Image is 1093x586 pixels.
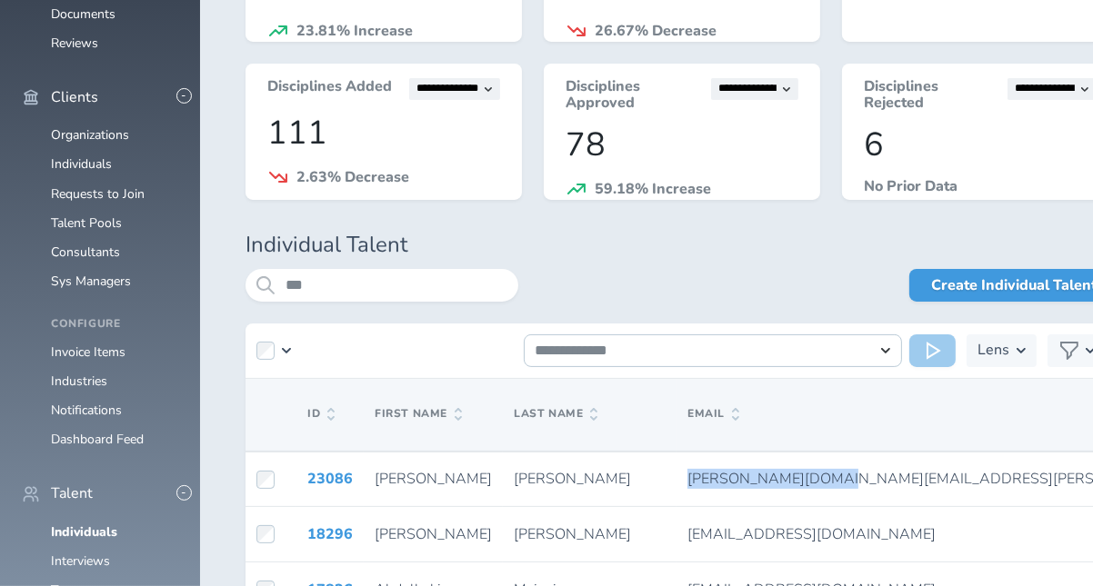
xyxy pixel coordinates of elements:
[51,5,115,23] a: Documents
[978,334,1009,367] h3: Lens
[375,408,462,421] span: First Name
[864,78,997,112] h3: Disciplines Rejected
[51,552,110,570] a: Interviews
[51,89,98,105] span: Clients
[267,78,392,100] h3: Disciplines Added
[307,408,335,421] span: ID
[296,21,413,41] span: 23.81% Increase
[864,176,958,196] span: No Prior Data
[375,469,492,489] span: [PERSON_NAME]
[909,334,956,367] button: Run Action
[51,318,178,331] h4: Configure
[595,179,711,199] span: 59.18% Increase
[51,185,145,203] a: Requests to Join
[51,372,107,390] a: Industries
[51,155,112,173] a: Individuals
[51,431,144,448] a: Dashboard Feed
[51,343,125,361] a: Invoice Items
[267,114,500,152] p: 111
[51,243,120,261] a: Consultants
[514,524,631,544] span: [PERSON_NAME]
[51,523,117,541] a: Individuals
[51,485,93,502] span: Talent
[687,524,936,544] span: [EMAIL_ADDRESS][DOMAIN_NAME]
[51,126,129,144] a: Organizations
[51,402,122,419] a: Notifications
[176,88,192,104] button: -
[375,524,492,544] span: [PERSON_NAME]
[514,469,631,489] span: [PERSON_NAME]
[595,21,717,41] span: 26.67% Decrease
[51,35,98,52] a: Reviews
[51,273,131,290] a: Sys Managers
[176,485,192,501] button: -
[514,408,597,421] span: Last Name
[307,524,353,544] a: 18296
[967,334,1037,367] button: Lens
[566,126,798,164] p: 78
[687,408,739,421] span: Email
[51,214,122,232] a: Talent Pools
[307,469,353,489] a: 23086
[296,167,409,187] span: 2.63% Decrease
[566,78,700,112] h3: Disciplines Approved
